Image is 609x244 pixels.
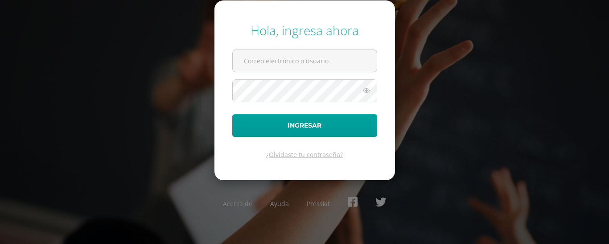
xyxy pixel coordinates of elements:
[270,199,289,208] a: Ayuda
[307,199,330,208] a: Presskit
[233,50,377,72] input: Correo electrónico o usuario
[223,199,252,208] a: Acerca de
[266,150,343,159] a: ¿Olvidaste tu contraseña?
[232,114,377,137] button: Ingresar
[232,22,377,39] div: Hola, ingresa ahora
